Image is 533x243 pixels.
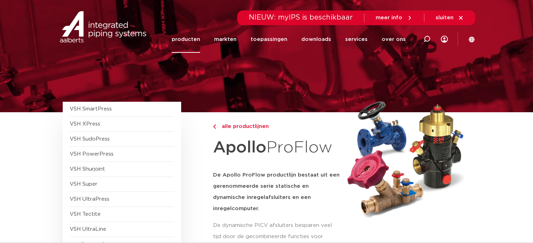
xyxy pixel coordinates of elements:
a: VSH UltraPress [70,196,109,202]
a: VSH Super [70,181,97,187]
h5: De Apollo ProFlow productlijn bestaat uit een gerenommeerde serie statische en dynamische inregel... [213,170,340,214]
a: alle productlijnen [213,122,340,131]
span: meer info [376,15,402,20]
a: VSH Shurjoint [70,166,105,172]
span: alle productlijnen [218,124,269,129]
a: markten [214,26,237,53]
a: VSH PowerPress [70,151,114,157]
a: over ons [382,26,406,53]
a: VSH Tectite [70,212,101,217]
a: downloads [301,26,331,53]
strong: Apollo [213,140,266,156]
a: sluiten [436,15,464,21]
nav: Menu [172,26,406,53]
a: services [345,26,368,53]
a: VSH UltraLine [70,227,106,232]
a: VSH XPress [70,121,100,127]
a: VSH SmartPress [70,106,112,112]
span: sluiten [436,15,453,20]
a: meer info [376,15,413,21]
span: NIEUW: myIPS is beschikbaar [249,14,353,21]
a: producten [172,26,200,53]
a: toepassingen [251,26,287,53]
a: VSH SudoPress [70,136,110,142]
img: chevron-right.svg [213,124,216,129]
h1: ProFlow [213,134,340,161]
